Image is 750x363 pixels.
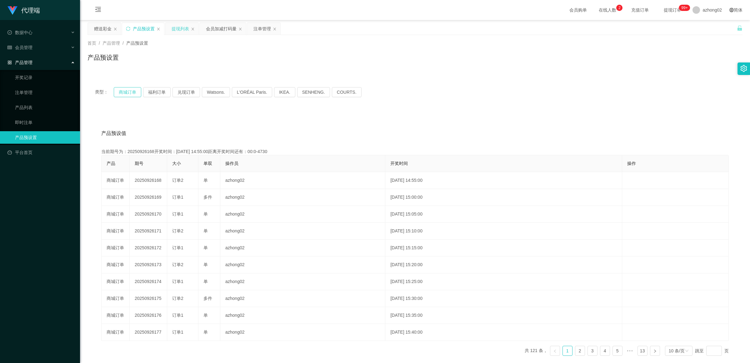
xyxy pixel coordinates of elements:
[685,349,689,353] i: 图标: down
[385,290,622,307] td: [DATE] 15:30:00
[550,346,560,356] li: 上一页
[612,346,622,356] li: 5
[130,324,167,341] td: 20250926177
[596,8,619,12] span: 在线人数
[15,131,75,144] a: 产品预设置
[628,8,652,12] span: 充值订单
[385,256,622,273] td: [DATE] 15:20:00
[133,23,155,35] div: 产品预设置
[172,245,183,250] span: 订单1
[220,172,385,189] td: azhong02
[385,307,622,324] td: [DATE] 15:35:00
[390,161,408,166] span: 开奖时间
[203,195,212,200] span: 多件
[99,41,100,46] span: /
[102,240,130,256] td: 商城订单
[203,211,208,216] span: 单
[172,178,183,183] span: 订单2
[625,346,635,356] li: 向后 5 页
[7,60,12,65] i: 图标: appstore-o
[297,87,330,97] button: SENHENG.
[102,223,130,240] td: 商城订单
[130,273,167,290] td: 20250926174
[172,262,183,267] span: 订单2
[130,290,167,307] td: 20250926175
[7,45,12,50] i: 图标: table
[525,346,547,356] li: 共 121 条，
[575,346,585,356] li: 2
[206,23,237,35] div: 会员加减打码量
[653,349,657,353] i: 图标: right
[101,130,126,137] span: 产品预设值
[202,87,230,97] button: Watsons.
[102,256,130,273] td: 商城订单
[553,349,557,353] i: 图标: left
[113,27,117,31] i: 图标: close
[191,27,195,31] i: 图标: close
[661,8,684,12] span: 提现订单
[7,30,32,35] span: 数据中心
[225,161,238,166] span: 操作员
[385,324,622,341] td: [DATE] 15:40:00
[650,346,660,356] li: 下一页
[385,223,622,240] td: [DATE] 15:10:00
[203,161,212,166] span: 单双
[385,189,622,206] td: [DATE] 15:00:00
[385,172,622,189] td: [DATE] 14:55:00
[220,307,385,324] td: azhong02
[588,346,597,356] a: 3
[87,41,96,46] span: 首页
[102,41,120,46] span: 产品管理
[172,195,183,200] span: 订单1
[220,290,385,307] td: azhong02
[130,206,167,223] td: 20250926170
[638,346,647,356] a: 13
[102,324,130,341] td: 商城订单
[203,262,208,267] span: 单
[385,240,622,256] td: [DATE] 15:15:00
[21,0,40,20] h1: 代理端
[130,307,167,324] td: 20250926176
[172,313,183,318] span: 订单1
[220,273,385,290] td: azhong02
[126,41,148,46] span: 产品预设置
[203,313,208,318] span: 单
[7,45,32,50] span: 会员管理
[203,245,208,250] span: 单
[114,87,141,97] button: 商城订单
[220,223,385,240] td: azhong02
[15,86,75,99] a: 注单管理
[562,346,572,356] li: 1
[575,346,585,356] a: 2
[740,65,747,72] i: 图标: setting
[669,346,685,356] div: 10 条/页
[101,148,729,155] div: 当前期号为：20250926168开奖时间：[DATE] 14:55:00距离开奖时间还有：00:0-4730
[203,330,208,335] span: 单
[203,296,212,301] span: 多件
[102,307,130,324] td: 商城订单
[107,161,115,166] span: 产品
[130,256,167,273] td: 20250926173
[737,25,742,31] i: 图标: unlock
[95,87,114,97] span: 类型：
[203,228,208,233] span: 单
[157,27,160,31] i: 图标: close
[220,206,385,223] td: azhong02
[122,41,124,46] span: /
[625,346,635,356] span: •••
[130,223,167,240] td: 20250926171
[232,87,272,97] button: L'ORÉAL Paris.
[679,5,690,11] sup: 1207
[87,0,109,20] i: 图标: menu-fold
[102,273,130,290] td: 商城订单
[695,346,729,356] div: 跳至 页
[15,116,75,129] a: 即时注单
[7,146,75,159] a: 图标: dashboard平台首页
[616,5,622,11] sup: 2
[172,296,183,301] span: 订单2
[102,206,130,223] td: 商城订单
[238,27,242,31] i: 图标: close
[15,101,75,114] a: 产品列表
[172,211,183,216] span: 订单1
